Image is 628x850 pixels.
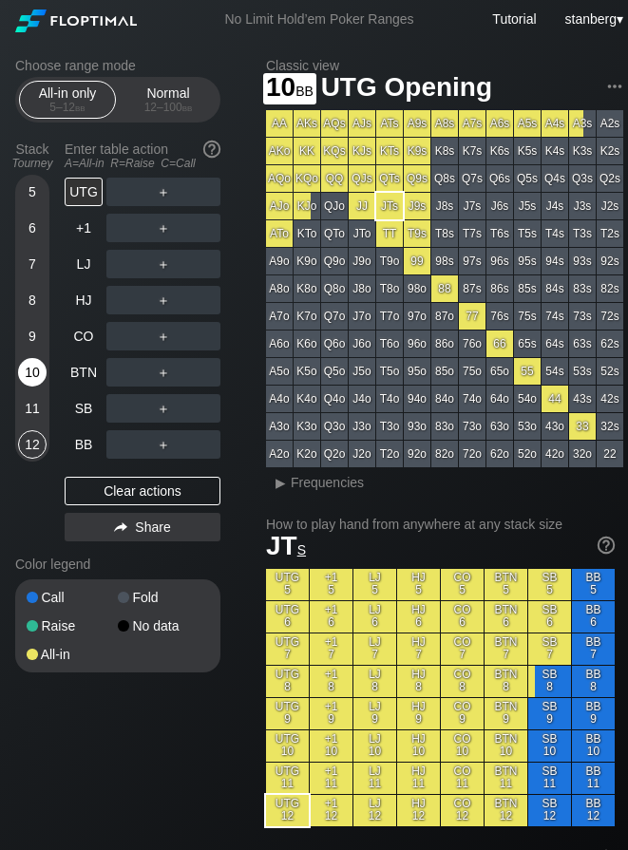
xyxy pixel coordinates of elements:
[514,110,541,137] div: A5s
[318,73,495,104] span: UTG Opening
[106,178,220,206] div: ＋
[321,165,348,192] div: QQ
[349,413,375,440] div: J3o
[441,633,484,665] div: CO 7
[404,441,430,467] div: 92o
[459,331,485,357] div: 76o
[128,101,208,114] div: 12 – 100
[569,220,596,247] div: T3s
[397,730,440,762] div: HJ 10
[485,763,527,794] div: BTN 11
[397,795,440,826] div: HJ 12
[485,795,527,826] div: BTN 12
[404,220,430,247] div: T9s
[514,138,541,164] div: K5s
[27,591,118,604] div: Call
[65,134,220,178] div: Enter table action
[572,569,615,600] div: BB 5
[376,303,403,330] div: T7o
[542,303,568,330] div: 74s
[492,11,536,27] a: Tutorial
[376,165,403,192] div: QTs
[321,386,348,412] div: Q4o
[542,110,568,137] div: A4s
[459,220,485,247] div: T7s
[266,413,293,440] div: A3o
[441,763,484,794] div: CO 11
[597,386,623,412] div: 42s
[268,471,293,494] div: ▸
[514,193,541,219] div: J5s
[376,441,403,467] div: T2o
[597,220,623,247] div: T2s
[431,220,458,247] div: T8s
[321,138,348,164] div: KQs
[349,386,375,412] div: J4o
[459,193,485,219] div: J7s
[321,413,348,440] div: Q3o
[542,441,568,467] div: 42o
[431,275,458,302] div: 88
[118,591,209,604] div: Fold
[294,220,320,247] div: KTo
[514,358,541,385] div: 55
[572,763,615,794] div: BB 11
[266,138,293,164] div: AKo
[349,110,375,137] div: AJs
[514,386,541,412] div: 54o
[569,358,596,385] div: 53s
[294,248,320,274] div: K9o
[404,303,430,330] div: 97o
[18,286,47,314] div: 8
[572,633,615,665] div: BB 7
[404,248,430,274] div: 99
[266,193,293,219] div: AJo
[486,193,513,219] div: J6s
[431,413,458,440] div: 83o
[353,666,396,697] div: LJ 8
[8,157,57,170] div: Tourney
[486,248,513,274] div: 96s
[431,386,458,412] div: 84o
[542,138,568,164] div: K4s
[106,430,220,459] div: ＋
[597,413,623,440] div: 32s
[486,110,513,137] div: A6s
[353,633,396,665] div: LJ 7
[65,286,103,314] div: HJ
[294,386,320,412] div: K4o
[310,666,352,697] div: +1 8
[106,322,220,350] div: ＋
[572,698,615,729] div: BB 9
[182,101,193,114] span: bb
[431,193,458,219] div: J8s
[528,730,571,762] div: SB 10
[459,386,485,412] div: 74o
[459,413,485,440] div: 73o
[294,110,320,137] div: AKs
[294,275,320,302] div: K8o
[266,386,293,412] div: A4o
[404,358,430,385] div: 95o
[569,138,596,164] div: K3s
[266,633,309,665] div: UTG 7
[485,633,527,665] div: BTN 7
[65,358,103,387] div: BTN
[485,569,527,600] div: BTN 5
[349,220,375,247] div: JTo
[514,275,541,302] div: 85s
[597,248,623,274] div: 92s
[65,394,103,423] div: SB
[376,386,403,412] div: T4o
[118,619,209,633] div: No data
[404,413,430,440] div: 93o
[353,730,396,762] div: LJ 10
[431,358,458,385] div: 85o
[321,441,348,467] div: Q2o
[404,165,430,192] div: Q9s
[597,193,623,219] div: J2s
[431,165,458,192] div: Q8s
[431,110,458,137] div: A8s
[321,220,348,247] div: QTo
[404,110,430,137] div: A9s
